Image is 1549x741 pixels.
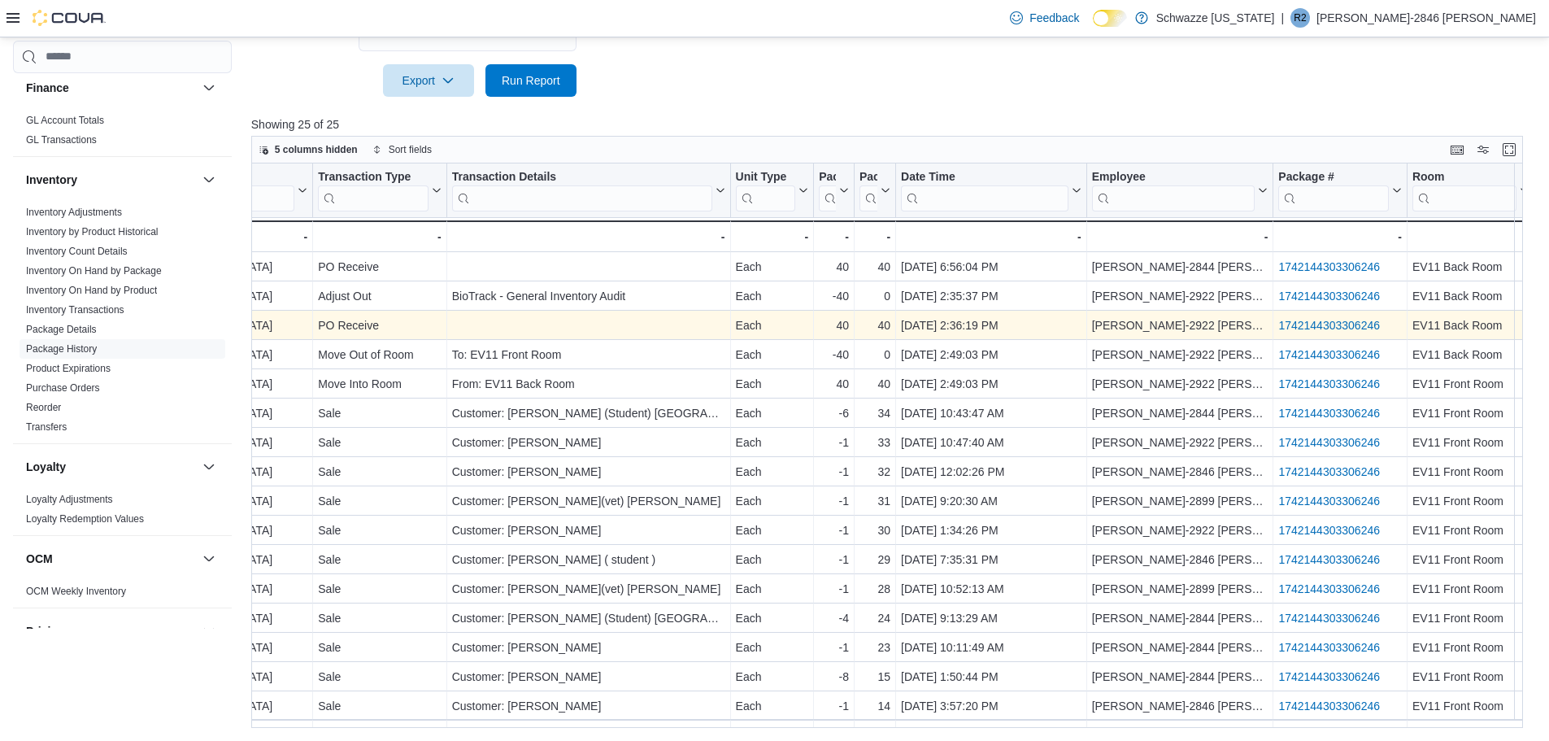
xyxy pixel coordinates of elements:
button: Package Quantity Change [819,169,849,211]
div: [DATE] 2:49:03 PM [901,374,1081,394]
button: Pricing [199,621,219,641]
div: EV11 Back Room [1412,345,1529,364]
div: Each [735,374,808,394]
p: [PERSON_NAME]-2846 [PERSON_NAME] [1316,8,1536,28]
div: [DATE] 10:11:49 AM [901,638,1081,657]
div: Each [735,286,808,306]
div: [PERSON_NAME]-2844 [PERSON_NAME] [1092,667,1268,687]
button: Unit Type [735,169,808,211]
div: Package Quantity Change [819,169,836,185]
div: BioTrack - General Inventory Audit [451,286,724,306]
a: Transfers [26,421,67,433]
div: Package Total [859,169,877,211]
div: -1 [819,491,849,511]
span: Inventory Transactions [26,303,124,316]
a: 1742144303306246 [1278,641,1380,654]
div: -6 [819,403,849,423]
div: [DATE] 2:35:37 PM [901,286,1081,306]
div: EV11 Back Room [1412,316,1529,335]
div: -4 [819,608,849,628]
button: OCM [26,551,196,567]
div: Customer: [PERSON_NAME](vet) [PERSON_NAME] [451,579,724,599]
div: [DATE] 1:34:26 PM [901,521,1081,540]
div: Sale [318,638,441,657]
div: Customer: [PERSON_NAME] [451,696,724,716]
div: - [123,227,307,246]
div: [PERSON_NAME]-2899 [PERSON_NAME] [1092,579,1268,599]
button: Room [1412,169,1529,211]
div: 30 [859,521,890,540]
div: EV11 [GEOGRAPHIC_DATA] [123,433,307,452]
div: Each [735,433,808,452]
div: [PERSON_NAME]-2846 [PERSON_NAME] [1092,462,1268,482]
div: 14 [859,696,890,716]
div: Sale [318,550,441,569]
div: -1 [819,462,849,482]
button: Transaction Details [451,169,724,211]
div: Sale [318,403,441,423]
div: - [819,227,849,246]
span: Inventory by Product Historical [26,225,159,238]
div: Sale [318,579,441,599]
div: 24 [859,608,890,628]
div: 34 [859,403,890,423]
span: Dark Mode [1093,27,1094,28]
a: Feedback [1003,2,1086,34]
a: Inventory On Hand by Package [26,265,162,277]
div: [DATE] 12:02:26 PM [901,462,1081,482]
div: Room [1412,169,1516,211]
div: [PERSON_NAME]-2922 [PERSON_NAME] [1092,433,1268,452]
div: EV11 [GEOGRAPHIC_DATA] [123,462,307,482]
span: Sort fields [389,143,432,156]
a: Package History [26,343,97,355]
a: GL Account Totals [26,115,104,126]
div: Package # [1278,169,1389,185]
div: Employee [1091,169,1255,185]
div: Rebecca-2846 Portillo [1290,8,1310,28]
div: [PERSON_NAME]-2899 [PERSON_NAME] [1092,491,1268,511]
div: -40 [819,345,849,364]
div: Package Quantity Change [819,169,836,211]
span: 5 columns hidden [275,143,358,156]
p: Showing 25 of 25 [251,116,1536,133]
a: GL Transactions [26,134,97,146]
button: Inventory [26,172,196,188]
div: Customer: [PERSON_NAME] [451,638,724,657]
span: Package Details [26,323,97,336]
div: 33 [859,433,890,452]
button: Sort fields [366,140,438,159]
button: Run Report [485,64,577,97]
div: Sale [318,433,441,452]
div: EV11 Front Room [1412,374,1529,394]
div: Sale [318,491,441,511]
div: Sale [318,667,441,687]
a: Inventory Transactions [26,304,124,316]
div: Customer: [PERSON_NAME] [451,521,724,540]
span: Loyalty Redemption Values [26,512,144,525]
div: Transaction Details [451,169,711,211]
div: Transaction Type [318,169,428,185]
span: Feedback [1029,10,1079,26]
div: [DATE] 7:35:31 PM [901,550,1081,569]
span: GL Transactions [26,133,97,146]
div: EV11 [GEOGRAPHIC_DATA] [123,257,307,277]
div: [PERSON_NAME]-2922 [PERSON_NAME] [1092,374,1268,394]
h3: OCM [26,551,53,567]
div: Employee [1091,169,1255,211]
div: 40 [859,316,890,335]
span: OCM Weekly Inventory [26,585,126,598]
div: 31 [859,491,890,511]
div: [DATE] 1:50:44 PM [901,667,1081,687]
div: Each [735,550,808,569]
div: Transaction Details [451,169,711,185]
span: Inventory Adjustments [26,206,122,219]
div: EV11 Back Room [1412,286,1529,306]
div: EV11 Front Room [1412,433,1529,452]
div: Each [735,345,808,364]
div: PO Receive [318,316,441,335]
a: Loyalty Redemption Values [26,513,144,525]
div: 40 [819,316,849,335]
div: 40 [859,374,890,394]
div: [PERSON_NAME]-2922 [PERSON_NAME] [1092,316,1268,335]
button: Employee [1091,169,1268,211]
